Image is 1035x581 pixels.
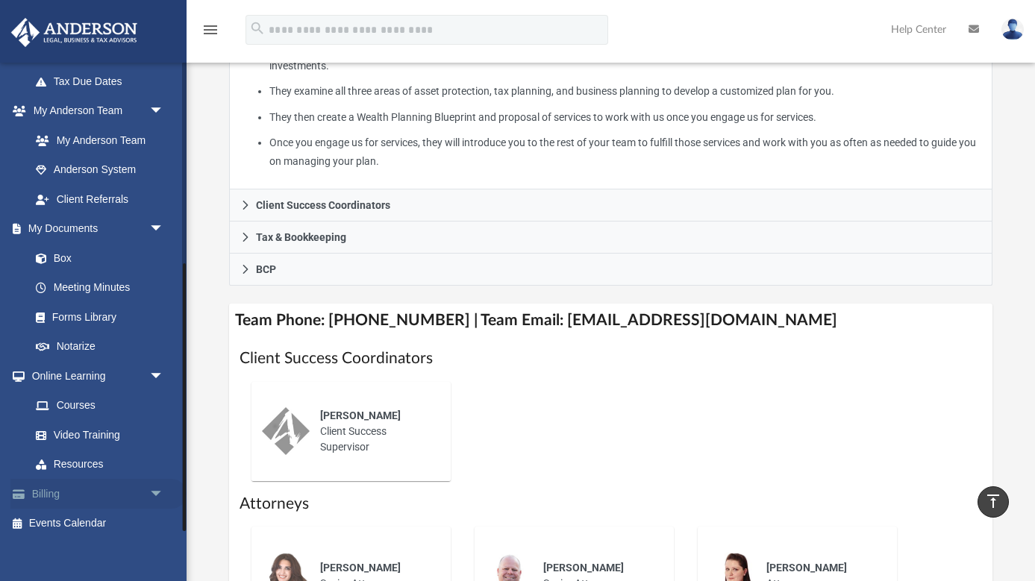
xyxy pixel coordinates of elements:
[149,214,179,245] span: arrow_drop_down
[7,18,142,47] img: Anderson Advisors Platinum Portal
[240,493,982,515] h1: Attorneys
[978,486,1009,518] a: vertical_align_top
[984,492,1002,510] i: vertical_align_top
[149,479,179,509] span: arrow_drop_down
[21,243,172,273] a: Box
[310,398,440,465] div: Client Success Supervisor
[201,28,219,39] a: menu
[262,407,310,455] img: thumbnail
[10,479,187,509] a: Billingarrow_drop_down
[10,96,179,126] a: My Anderson Teamarrow_drop_down
[21,391,179,421] a: Courses
[543,562,624,574] span: [PERSON_NAME]
[256,232,346,242] span: Tax & Bookkeeping
[21,273,179,303] a: Meeting Minutes
[320,562,401,574] span: [PERSON_NAME]
[229,1,992,189] div: Advisors
[21,302,172,332] a: Forms Library
[21,450,179,480] a: Resources
[21,332,179,362] a: Notarize
[10,361,179,391] a: Online Learningarrow_drop_down
[10,214,179,244] a: My Documentsarrow_drop_down
[229,304,992,337] h4: Team Phone: [PHONE_NUMBER] | Team Email: [EMAIL_ADDRESS][DOMAIN_NAME]
[240,348,982,369] h1: Client Success Coordinators
[21,184,179,214] a: Client Referrals
[269,82,981,101] li: They examine all three areas of asset protection, tax planning, and business planning to develop ...
[256,200,390,210] span: Client Success Coordinators
[21,155,179,185] a: Anderson System
[269,108,981,127] li: They then create a Wealth Planning Blueprint and proposal of services to work with us once you en...
[269,134,981,170] li: Once you engage us for services, they will introduce you to the rest of your team to fulfill thos...
[256,264,276,274] span: BCP
[766,562,847,574] span: [PERSON_NAME]
[229,254,992,286] a: BCP
[149,361,179,392] span: arrow_drop_down
[10,509,187,538] a: Events Calendar
[229,222,992,254] a: Tax & Bookkeeping
[320,409,401,421] span: [PERSON_NAME]
[201,21,219,39] i: menu
[149,96,179,127] span: arrow_drop_down
[21,125,172,155] a: My Anderson Team
[1001,19,1024,40] img: User Pic
[249,20,266,37] i: search
[240,12,981,170] p: What My Advisors Do:
[229,189,992,222] a: Client Success Coordinators
[21,420,172,450] a: Video Training
[21,66,187,96] a: Tax Due Dates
